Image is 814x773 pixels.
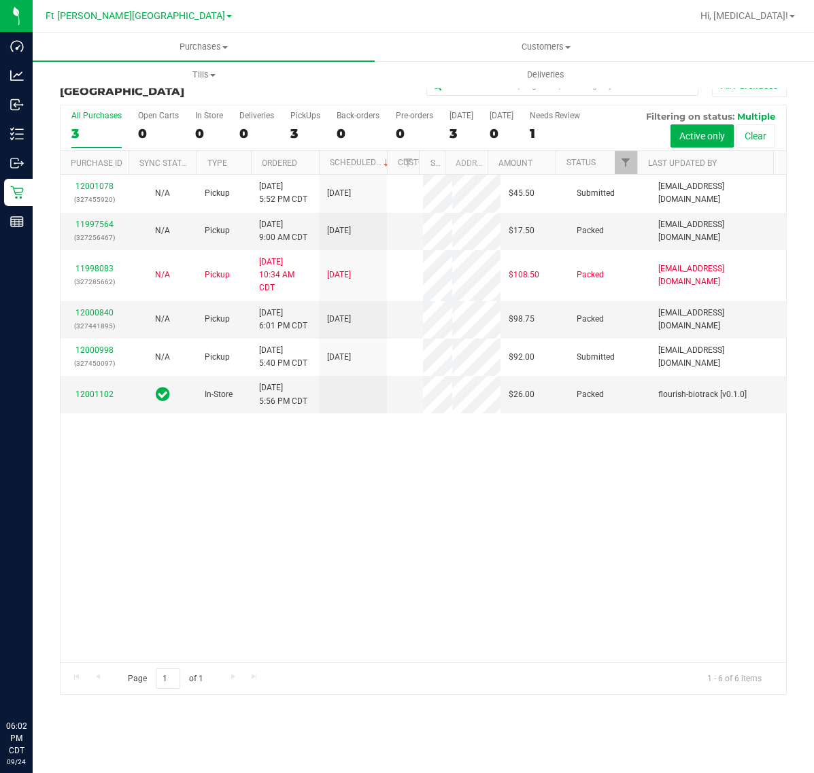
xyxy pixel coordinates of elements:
a: 12001078 [75,182,114,191]
a: 12000840 [75,308,114,317]
span: [DATE] [327,351,351,364]
p: (327441895) [69,320,120,332]
a: Filter [396,151,419,174]
div: Needs Review [530,111,580,120]
a: Deliveries [375,61,717,89]
div: 3 [71,126,122,141]
span: [EMAIL_ADDRESS][DOMAIN_NAME] [658,218,778,244]
h3: Purchase Summary: [60,73,302,97]
span: [EMAIL_ADDRESS][DOMAIN_NAME] [658,307,778,332]
p: (327450097) [69,357,120,370]
div: 0 [396,126,433,141]
a: Tills [33,61,375,89]
div: [DATE] [490,111,513,120]
span: $26.00 [509,388,535,401]
span: [EMAIL_ADDRESS][DOMAIN_NAME] [658,262,778,288]
a: 11997564 [75,220,114,229]
span: Multiple [737,111,775,122]
div: 3 [450,126,473,141]
p: (327455920) [69,193,120,206]
a: Purchase ID [71,158,122,168]
div: 0 [138,126,179,141]
a: 11998083 [75,264,114,273]
span: Pickup [205,351,230,364]
span: Not Applicable [155,188,170,198]
a: Filter [615,151,637,174]
a: State Registry ID [430,158,502,168]
inline-svg: Retail [10,186,24,199]
button: N/A [155,224,170,237]
p: (327285662) [69,275,120,288]
iframe: Resource center [14,664,54,705]
th: Address [445,151,488,175]
span: $108.50 [509,269,539,281]
div: 1 [530,126,580,141]
span: 1 - 6 of 6 items [696,668,773,689]
span: $92.00 [509,351,535,364]
div: 3 [290,126,320,141]
p: (327256467) [69,231,120,244]
span: [DATE] 5:52 PM CDT [259,180,307,206]
span: $17.50 [509,224,535,237]
span: Pickup [205,224,230,237]
span: Filtering on status: [646,111,734,122]
span: Packed [577,313,604,326]
span: Purchases [33,41,375,53]
inline-svg: Inbound [10,98,24,111]
span: [DATE] 6:01 PM CDT [259,307,307,332]
span: Ft [PERSON_NAME][GEOGRAPHIC_DATA] [46,10,225,22]
div: PickUps [290,111,320,120]
span: Packed [577,269,604,281]
span: Pickup [205,187,230,200]
div: 0 [195,126,223,141]
a: 12001102 [75,390,114,399]
inline-svg: Outbound [10,156,24,170]
span: In Sync [156,385,170,404]
span: Not Applicable [155,352,170,362]
span: Pickup [205,269,230,281]
span: $45.50 [509,187,535,200]
span: Not Applicable [155,226,170,235]
div: [DATE] [450,111,473,120]
button: Active only [671,124,734,148]
button: Clear [736,124,775,148]
a: Scheduled [330,158,392,167]
span: Not Applicable [155,314,170,324]
span: Deliveries [509,69,583,81]
a: Status [566,158,596,167]
span: Submitted [577,187,615,200]
span: [DATE] [327,187,351,200]
div: 0 [337,126,379,141]
span: Submitted [577,351,615,364]
button: N/A [155,313,170,326]
p: 09/24 [6,757,27,767]
span: [EMAIL_ADDRESS][DOMAIN_NAME] [658,180,778,206]
span: Pickup [205,313,230,326]
inline-svg: Dashboard [10,39,24,53]
div: Deliveries [239,111,274,120]
span: Packed [577,388,604,401]
div: In Store [195,111,223,120]
input: 1 [156,668,180,689]
div: Open Carts [138,111,179,120]
span: [DATE] [327,313,351,326]
span: Tills [33,69,374,81]
p: 06:02 PM CDT [6,720,27,757]
span: flourish-biotrack [v0.1.0] [658,388,747,401]
div: All Purchases [71,111,122,120]
a: Ordered [262,158,297,168]
span: [DATE] 9:00 AM CDT [259,218,307,244]
a: 12000998 [75,345,114,355]
span: Page of 1 [116,668,214,689]
span: [EMAIL_ADDRESS][DOMAIN_NAME] [658,344,778,370]
span: $98.75 [509,313,535,326]
a: Amount [498,158,532,168]
a: Purchases [33,33,375,61]
a: Last Updated By [648,158,717,168]
a: Type [207,158,227,168]
inline-svg: Analytics [10,69,24,82]
a: Sync Status [139,158,192,168]
span: [DATE] 5:56 PM CDT [259,381,307,407]
div: Pre-orders [396,111,433,120]
span: [DATE] 10:34 AM CDT [259,256,311,295]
